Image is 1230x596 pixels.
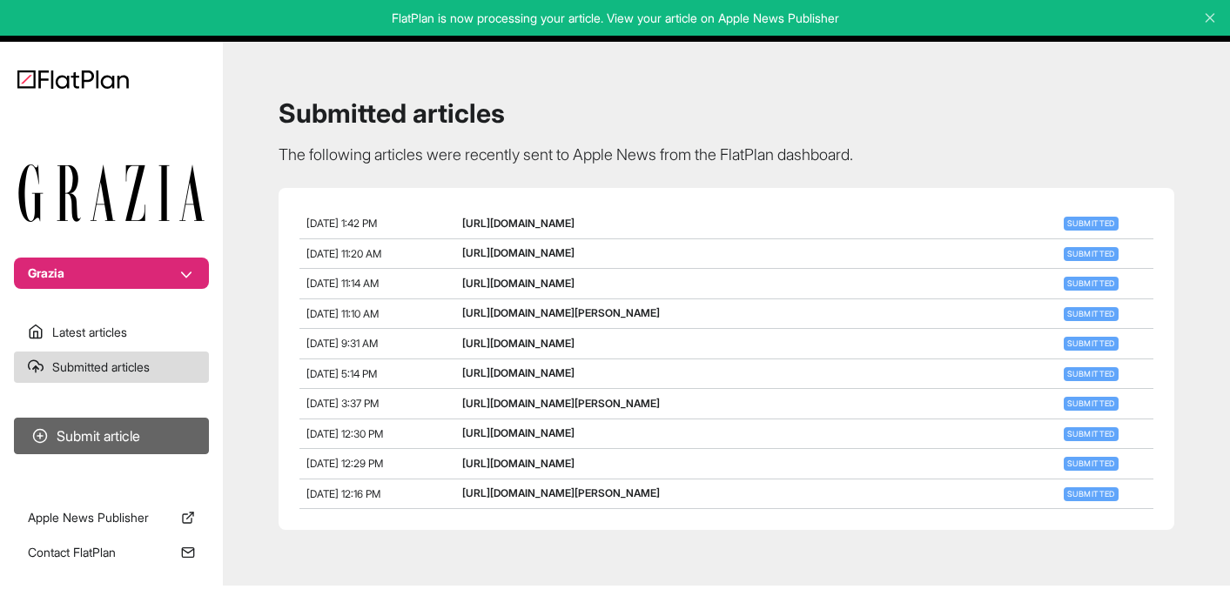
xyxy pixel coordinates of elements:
p: The following articles were recently sent to Apple News from the FlatPlan dashboard. [279,143,1174,167]
button: Grazia [14,258,209,289]
a: Submitted [1060,366,1122,379]
span: Submitted [1064,277,1119,291]
span: [DATE] 3:37 PM [306,397,379,410]
span: Submitted [1064,397,1119,411]
span: [DATE] 12:30 PM [306,427,383,440]
span: Submitted [1064,217,1119,231]
button: Submit article [14,418,209,454]
a: [URL][DOMAIN_NAME] [462,366,575,379]
span: [DATE] 12:29 PM [306,457,383,470]
img: Logo [17,70,129,89]
h1: Submitted articles [279,97,1174,129]
span: [DATE] 11:10 AM [306,307,379,320]
span: Submitted [1064,247,1119,261]
span: Submitted [1064,337,1119,351]
a: Submitted [1060,426,1122,439]
span: [DATE] 5:14 PM [306,367,377,380]
a: [URL][DOMAIN_NAME][PERSON_NAME] [462,486,660,499]
a: Submitted [1060,486,1122,499]
a: [URL][DOMAIN_NAME] [462,337,575,350]
a: [URL][DOMAIN_NAME][PERSON_NAME] [462,306,660,319]
p: FlatPlan is now processing your article. View your article on Apple News Publisher [12,10,1218,27]
span: [DATE] 1:42 PM [306,217,377,230]
a: Submitted [1060,306,1122,319]
a: [URL][DOMAIN_NAME] [462,277,575,290]
a: [URL][DOMAIN_NAME] [462,426,575,439]
a: [URL][DOMAIN_NAME] [462,246,575,259]
a: [URL][DOMAIN_NAME] [462,457,575,470]
span: [DATE] 11:20 AM [306,247,381,260]
a: Submitted [1060,456,1122,469]
span: [DATE] 12:16 PM [306,487,380,500]
a: [URL][DOMAIN_NAME][PERSON_NAME] [462,397,660,410]
a: Contact FlatPlan [14,537,209,568]
a: Submitted [1060,246,1122,259]
a: Submitted [1060,216,1122,229]
span: Submitted [1064,487,1119,501]
span: Submitted [1064,367,1119,381]
span: Submitted [1064,427,1119,441]
a: Apple News Publisher [14,502,209,533]
a: Submitted articles [14,352,209,383]
a: Submitted [1060,336,1122,349]
span: [DATE] 11:14 AM [306,277,379,290]
img: Publication Logo [17,164,205,223]
a: Submitted [1060,276,1122,289]
a: Submitted [1060,396,1122,409]
a: [URL][DOMAIN_NAME] [462,217,575,230]
span: [DATE] 9:31 AM [306,337,378,350]
span: Submitted [1064,307,1119,321]
a: Latest articles [14,317,209,348]
span: Submitted [1064,457,1119,471]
